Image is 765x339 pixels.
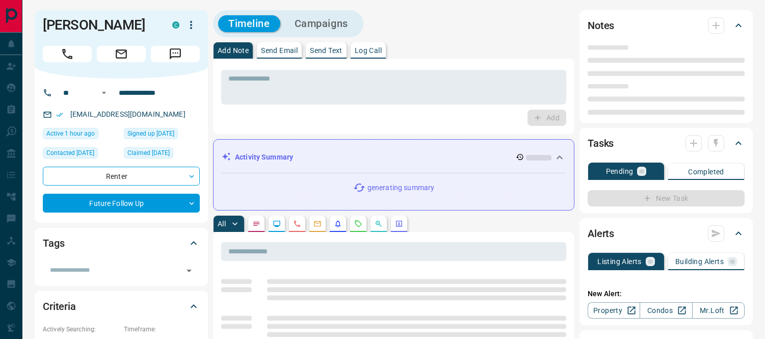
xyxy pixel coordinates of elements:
[588,131,745,155] div: Tasks
[182,264,196,278] button: Open
[640,302,692,319] a: Condos
[293,220,301,228] svg: Calls
[98,87,110,99] button: Open
[675,258,724,265] p: Building Alerts
[218,15,280,32] button: Timeline
[127,128,174,139] span: Signed up [DATE]
[151,46,200,62] span: Message
[588,17,614,34] h2: Notes
[218,220,226,227] p: All
[43,194,200,213] div: Future Follow Up
[43,167,200,186] div: Renter
[310,47,342,54] p: Send Text
[252,220,260,228] svg: Notes
[43,235,64,251] h2: Tags
[43,294,200,319] div: Criteria
[46,128,95,139] span: Active 1 hour ago
[43,231,200,255] div: Tags
[43,325,119,334] p: Actively Searching:
[588,289,745,299] p: New Alert:
[588,221,745,246] div: Alerts
[688,168,724,175] p: Completed
[235,152,293,163] p: Activity Summary
[97,46,146,62] span: Email
[218,47,249,54] p: Add Note
[124,325,200,334] p: Timeframe:
[588,302,640,319] a: Property
[355,47,382,54] p: Log Call
[124,147,200,162] div: Mon Aug 18 2025
[43,46,92,62] span: Call
[43,128,119,142] div: Mon Sep 15 2025
[588,135,614,151] h2: Tasks
[334,220,342,228] svg: Listing Alerts
[56,111,63,118] svg: Email Verified
[43,17,157,33] h1: [PERSON_NAME]
[124,128,200,142] div: Mon Aug 18 2025
[261,47,298,54] p: Send Email
[588,225,614,242] h2: Alerts
[43,147,119,162] div: Thu Sep 04 2025
[606,168,634,175] p: Pending
[588,13,745,38] div: Notes
[46,148,94,158] span: Contacted [DATE]
[597,258,642,265] p: Listing Alerts
[375,220,383,228] svg: Opportunities
[395,220,403,228] svg: Agent Actions
[354,220,362,228] svg: Requests
[43,298,76,315] h2: Criteria
[692,302,745,319] a: Mr.Loft
[284,15,358,32] button: Campaigns
[222,148,566,167] div: Activity Summary
[127,148,170,158] span: Claimed [DATE]
[70,110,186,118] a: [EMAIL_ADDRESS][DOMAIN_NAME]
[172,21,179,29] div: condos.ca
[367,182,434,193] p: generating summary
[273,220,281,228] svg: Lead Browsing Activity
[313,220,322,228] svg: Emails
